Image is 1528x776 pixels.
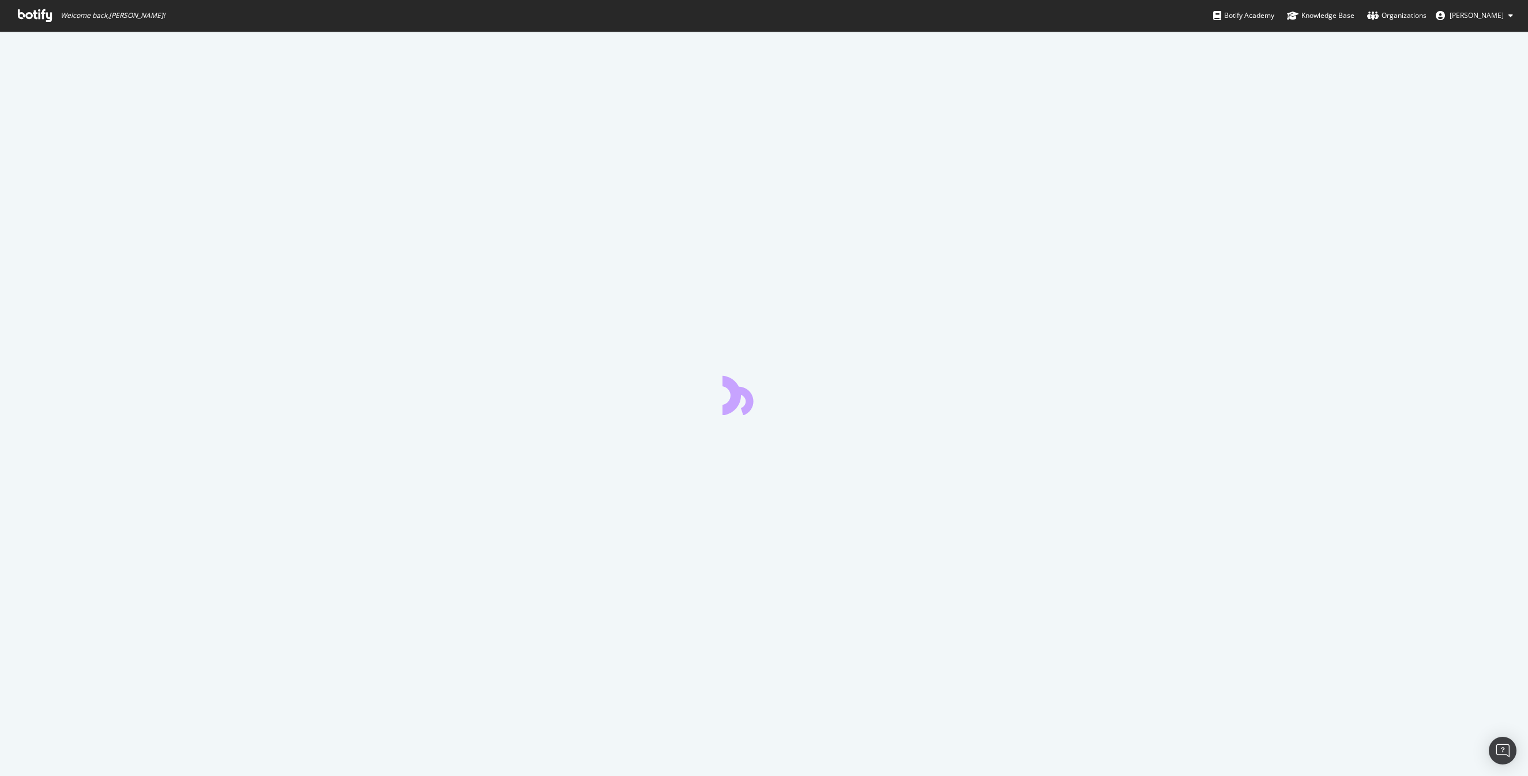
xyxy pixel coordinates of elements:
[1450,10,1504,20] span: Juan Batres
[1427,6,1522,25] button: [PERSON_NAME]
[1489,737,1516,764] div: Open Intercom Messenger
[722,374,806,415] div: animation
[1213,10,1274,21] div: Botify Academy
[1367,10,1427,21] div: Organizations
[1287,10,1354,21] div: Knowledge Base
[61,11,165,20] span: Welcome back, [PERSON_NAME] !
